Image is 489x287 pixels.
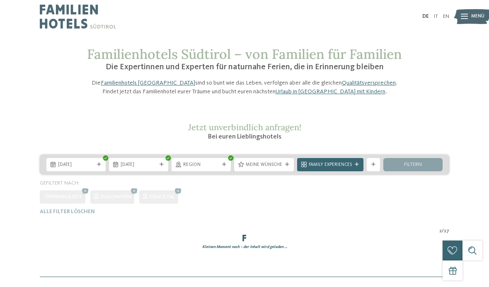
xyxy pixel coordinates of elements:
[208,134,281,140] span: Bei euren Lieblingshotels
[342,80,396,86] a: Qualitätsversprechen
[101,80,195,86] a: Familienhotels [GEOGRAPHIC_DATA]
[106,63,384,71] span: Die Expertinnen und Experten für naturnahe Ferien, die in Erinnerung bleiben
[439,228,442,235] span: 2
[87,46,402,63] span: Familienhotels Südtirol – von Familien für Familien
[121,162,157,168] span: [DATE]
[444,228,449,235] span: 27
[443,14,449,19] a: EN
[309,162,352,168] span: Family Experiences
[246,162,282,168] span: Meine Wünsche
[58,162,94,168] span: [DATE]
[188,122,301,132] span: Jetzt unverbindlich anfragen!
[276,89,385,95] a: Urlaub in [GEOGRAPHIC_DATA] mit Kindern
[442,228,444,235] span: /
[434,14,438,19] a: IT
[36,244,453,250] div: Kleinen Moment noch – der Inhalt wird geladen …
[183,162,219,168] span: Region
[422,14,429,19] a: DE
[471,13,484,20] span: Menü
[87,79,402,95] p: Die sind so bunt wie das Leben, verfolgen aber alle die gleichen . Findet jetzt das Familienhotel...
